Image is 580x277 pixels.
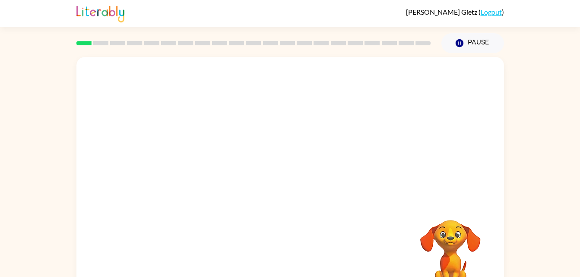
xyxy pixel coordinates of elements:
[406,8,504,16] div: ( )
[481,8,502,16] a: Logout
[441,33,504,53] button: Pause
[76,3,124,22] img: Literably
[406,8,479,16] span: [PERSON_NAME] Gietz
